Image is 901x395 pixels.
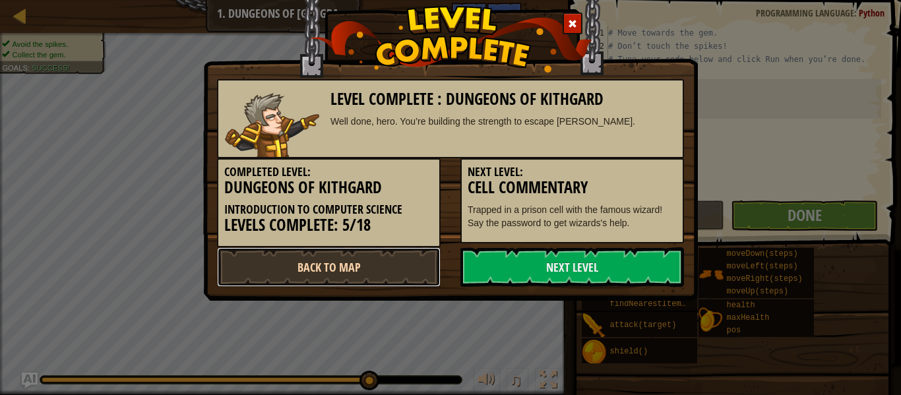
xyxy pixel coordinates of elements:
img: knight.png [225,93,320,157]
a: Back to Map [217,247,441,287]
h5: Introduction to Computer Science [224,203,433,216]
img: level_complete.png [309,6,592,73]
h3: Level Complete : Dungeons of Kithgard [330,90,677,108]
h3: Dungeons of Kithgard [224,179,433,197]
div: Well done, hero. You’re building the strength to escape [PERSON_NAME]. [330,115,677,128]
a: Next Level [460,247,684,287]
h5: Completed Level: [224,166,433,179]
h5: Next Level: [468,166,677,179]
h3: Levels Complete: 5/18 [224,216,433,234]
p: Trapped in a prison cell with the famous wizard! Say the password to get wizards's help. [468,203,677,229]
h3: Cell Commentary [468,179,677,197]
